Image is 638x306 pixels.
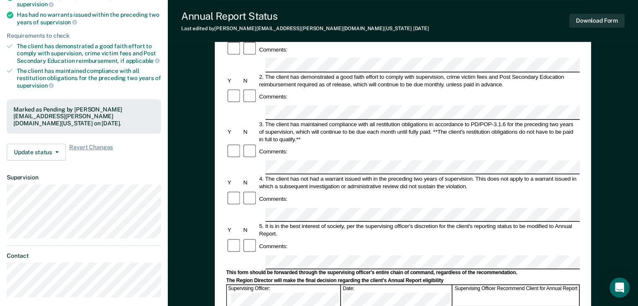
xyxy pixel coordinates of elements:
div: 3. The client has maintained compliance with all restitution obligations in accordance to PD/POP-... [258,120,580,143]
button: Update status [7,144,66,161]
div: The client has maintained compliance with all restitution obligations for the preceding two years of [17,67,161,89]
div: Supervising Officer Recommend Client for Annual Report [453,285,580,306]
div: Y [226,179,242,187]
div: Comments: [258,46,289,53]
div: N [242,77,258,84]
div: Comments: [258,148,289,156]
span: supervision [17,82,54,89]
div: The Region Director will make the final decision regarding the client's Annual Report eligibility [226,277,580,284]
span: supervision [17,1,54,8]
div: Requirements to check [7,32,161,39]
div: Date: [341,285,452,306]
div: Last edited by [PERSON_NAME][EMAIL_ADDRESS][PERSON_NAME][DOMAIN_NAME][US_STATE] [181,26,429,31]
dt: Contact [7,252,161,259]
div: The client has demonstrated a good faith effort to comply with supervision, crime victim fees and... [17,43,161,64]
div: 4. The client has not had a warrant issued with in the preceding two years of supervision. This d... [258,175,580,190]
div: Has had no warrants issued within the preceding two years of [17,11,161,26]
div: Y [226,77,242,84]
div: 2. The client has demonstrated a good faith effort to comply with supervision, crime victim fees ... [258,73,580,88]
span: Revert Changes [69,144,113,161]
div: Supervising Officer: [227,285,341,306]
div: Comments: [258,195,289,203]
div: N [242,179,258,187]
div: N [242,128,258,135]
span: [DATE] [413,26,429,31]
div: Comments: [258,93,289,101]
dt: Supervision [7,174,161,181]
div: Comments: [258,243,289,250]
div: Annual Report Status [181,10,429,22]
div: 5. It is in the best interest of society, per the supervising officer's discretion for the client... [258,223,580,238]
span: applicable [126,57,160,64]
div: Marked as Pending by [PERSON_NAME][EMAIL_ADDRESS][PERSON_NAME][DOMAIN_NAME][US_STATE] on [DATE]. [13,106,154,127]
div: Y [226,128,242,135]
div: This form should be forwarded through the supervising officer's entire chain of command, regardle... [226,270,580,277]
div: N [242,226,258,234]
div: Open Intercom Messenger [609,277,630,298]
div: Y [226,226,242,234]
button: Download Form [569,14,625,28]
span: supervision [40,19,77,26]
